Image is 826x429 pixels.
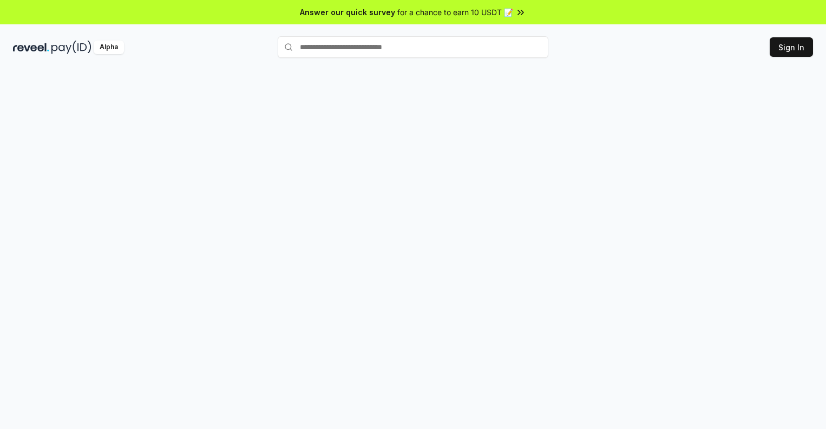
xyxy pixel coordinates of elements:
[300,6,395,18] span: Answer our quick survey
[397,6,513,18] span: for a chance to earn 10 USDT 📝
[770,37,813,57] button: Sign In
[13,41,49,54] img: reveel_dark
[94,41,124,54] div: Alpha
[51,41,91,54] img: pay_id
